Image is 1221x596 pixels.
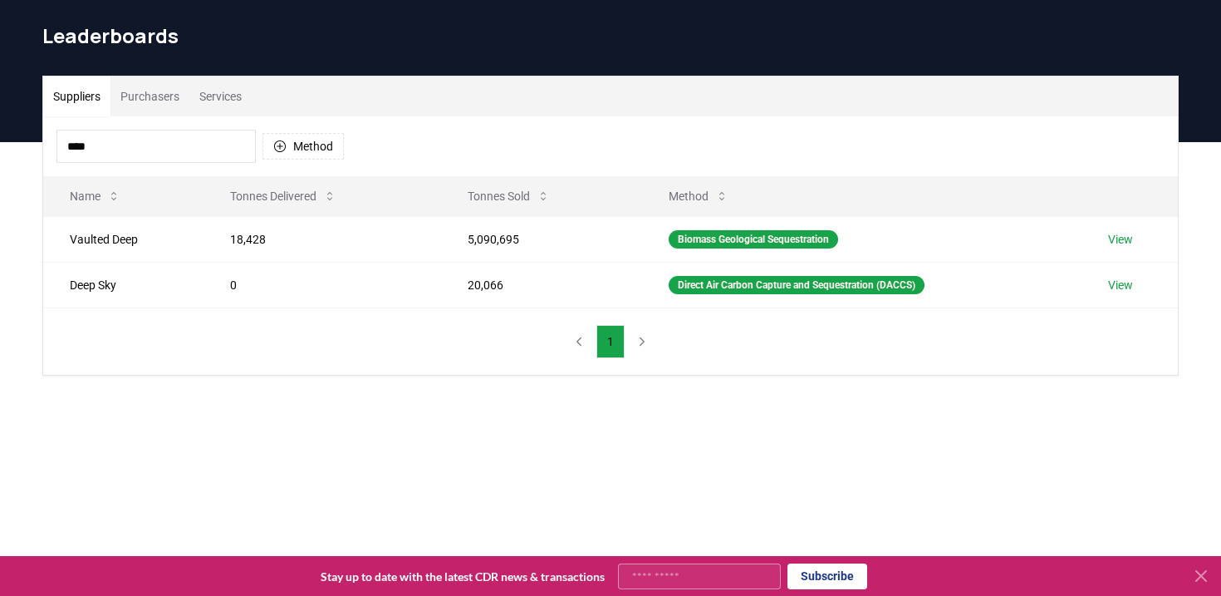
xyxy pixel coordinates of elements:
[217,180,350,213] button: Tonnes Delivered
[43,216,203,262] td: Vaulted Deep
[1108,231,1133,248] a: View
[441,262,642,308] td: 20,066
[596,325,625,358] button: 1
[56,180,134,213] button: Name
[42,22,1179,49] h1: Leaderboards
[262,133,344,160] button: Method
[655,180,742,213] button: Method
[189,76,252,116] button: Services
[441,216,642,262] td: 5,090,695
[669,230,838,249] div: Biomass Geological Sequestration
[1108,277,1133,293] a: View
[43,262,203,308] td: Deep Sky
[110,76,189,116] button: Purchasers
[203,216,440,262] td: 18,428
[43,76,110,116] button: Suppliers
[203,262,440,308] td: 0
[669,276,924,294] div: Direct Air Carbon Capture and Sequestration (DACCS)
[454,180,563,213] button: Tonnes Sold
